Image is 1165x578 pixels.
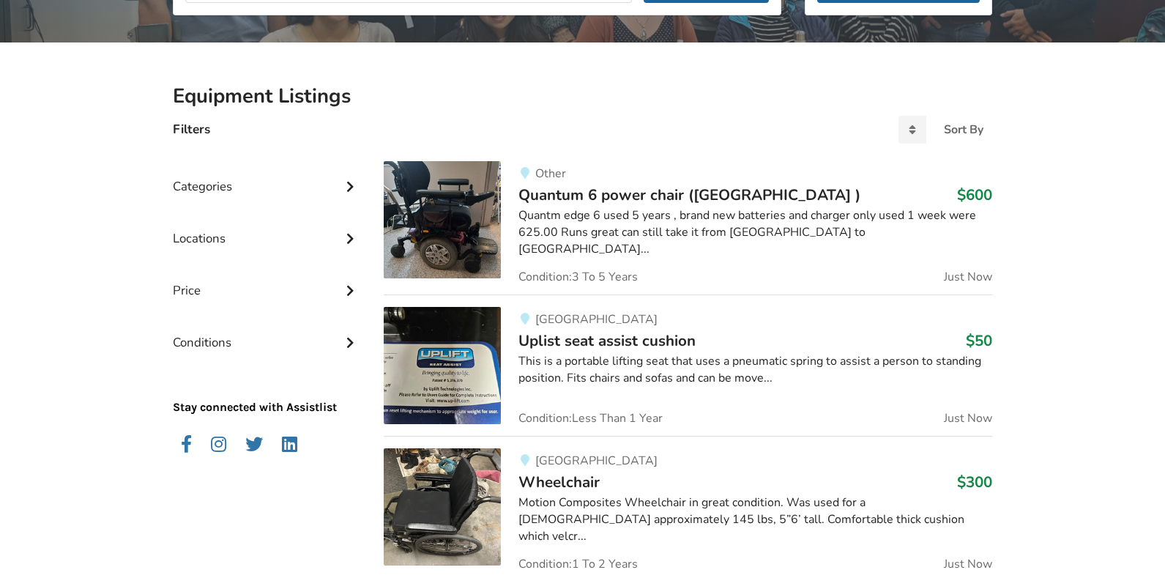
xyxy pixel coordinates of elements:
[518,353,992,387] div: This is a portable lifting seat that uses a pneumatic spring to assist a person to standing posit...
[173,121,210,138] h4: Filters
[535,166,566,182] span: Other
[944,124,983,136] div: Sort By
[518,472,600,492] span: Wheelchair
[173,84,992,109] h2: Equipment Listings
[518,558,638,570] span: Condition: 1 To 2 Years
[173,253,360,305] div: Price
[518,494,992,545] div: Motion Composites Wheelchair in great condition. Was used for a [DEMOGRAPHIC_DATA] approximately ...
[518,207,992,258] div: Quantm edge 6 used 5 years , brand new batteries and charger only used 1 week were 625.00 Runs gr...
[944,558,992,570] span: Just Now
[535,311,658,327] span: [GEOGRAPHIC_DATA]
[173,201,360,253] div: Locations
[173,358,360,416] p: Stay connected with Assistlist
[518,412,663,424] span: Condition: Less Than 1 Year
[384,161,501,278] img: mobility-quantum 6 power chair (victoria bc )
[518,185,860,205] span: Quantum 6 power chair ([GEOGRAPHIC_DATA] )
[535,453,658,469] span: [GEOGRAPHIC_DATA]
[957,473,992,492] h3: $300
[518,271,638,283] span: Condition: 3 To 5 Years
[384,448,501,566] img: mobility-wheelchair
[384,294,992,436] a: pediatric equipment-uplist seat assist cushion[GEOGRAPHIC_DATA]Uplist seat assist cushion$50This ...
[173,149,360,201] div: Categories
[944,271,992,283] span: Just Now
[384,307,501,424] img: pediatric equipment-uplist seat assist cushion
[966,331,992,350] h3: $50
[944,412,992,424] span: Just Now
[173,305,360,357] div: Conditions
[957,185,992,204] h3: $600
[384,161,992,294] a: mobility-quantum 6 power chair (victoria bc )OtherQuantum 6 power chair ([GEOGRAPHIC_DATA] )$600Q...
[518,330,696,351] span: Uplist seat assist cushion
